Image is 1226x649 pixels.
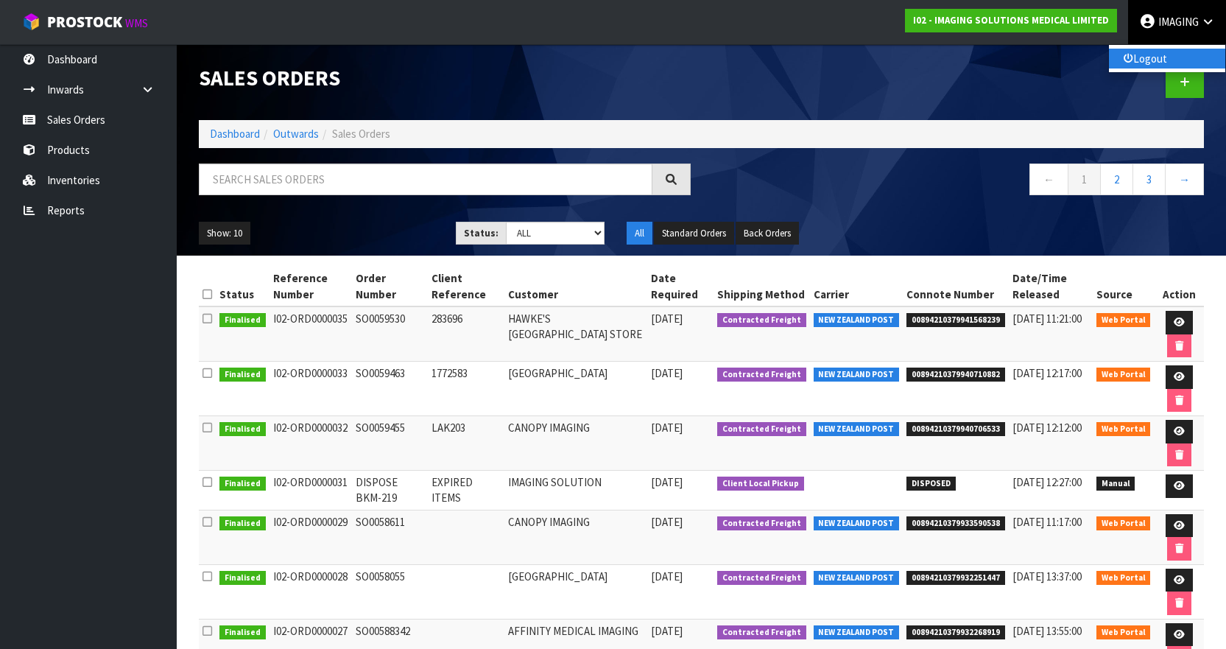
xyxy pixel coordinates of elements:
span: [DATE] 13:37:00 [1012,569,1082,583]
th: Reference Number [269,267,352,306]
a: Logout [1109,49,1225,69]
span: NEW ZEALAND POST [814,368,900,382]
span: [DATE] [651,515,683,529]
strong: Status: [464,227,498,239]
input: Search sales orders [199,164,652,195]
button: Back Orders [736,222,799,245]
span: 00894210379941568239 [906,313,1005,328]
td: [GEOGRAPHIC_DATA] [504,362,647,416]
td: [GEOGRAPHIC_DATA] [504,564,647,619]
button: Show: 10 [199,222,250,245]
th: Carrier [810,267,903,306]
span: [DATE] [651,312,683,326]
span: Web Portal [1096,368,1151,382]
span: Contracted Freight [717,368,806,382]
span: DISPOSED [906,477,956,491]
span: 00894210379932251447 [906,571,1005,586]
td: I02-ORD0000032 [269,416,352,471]
td: IMAGING SOLUTION [504,471,647,511]
td: LAK203 [428,416,504,471]
span: Contracted Freight [717,422,806,437]
a: 2 [1100,164,1133,195]
span: [DATE] 11:21:00 [1012,312,1082,326]
span: Web Portal [1096,313,1151,328]
span: [DATE] [651,366,683,380]
span: Manual [1096,477,1135,491]
a: → [1165,164,1204,195]
span: IMAGING [1158,15,1199,29]
span: NEW ZEALAND POST [814,571,900,586]
th: Status [216,267,269,306]
strong: I02 - IMAGING SOLUTIONS MEDICAL LIMITED [913,14,1109,27]
span: [DATE] 12:12:00 [1012,421,1082,435]
span: Web Portal [1096,571,1151,586]
span: [DATE] [651,421,683,435]
td: I02-ORD0000035 [269,306,352,362]
td: SO0059455 [352,416,428,471]
span: [DATE] 13:55:00 [1012,624,1082,638]
span: NEW ZEALAND POST [814,625,900,640]
span: ProStock [47,13,122,32]
span: Contracted Freight [717,625,806,640]
span: Finalised [219,625,266,640]
span: Finalised [219,313,266,328]
span: [DATE] [651,624,683,638]
a: ← [1029,164,1068,195]
span: [DATE] 12:27:00 [1012,475,1082,489]
td: HAWKE'S [GEOGRAPHIC_DATA] STORE [504,306,647,362]
th: Action [1154,267,1204,306]
a: Outwards [273,127,319,141]
td: EXPIRED ITEMS [428,471,504,511]
span: Finalised [219,516,266,531]
td: CANOPY IMAGING [504,510,647,564]
th: Date/Time Released [1009,267,1093,306]
th: Order Number [352,267,428,306]
img: cube-alt.png [22,13,40,31]
span: [DATE] [651,569,683,583]
span: [DATE] 12:17:00 [1012,366,1082,380]
button: Standard Orders [654,222,734,245]
button: All [627,222,652,245]
span: Web Portal [1096,625,1151,640]
td: CANOPY IMAGING [504,416,647,471]
a: 1 [1068,164,1101,195]
span: Finalised [219,477,266,491]
a: Dashboard [210,127,260,141]
td: I02-ORD0000031 [269,471,352,511]
span: 00894210379940706533 [906,422,1005,437]
span: Finalised [219,368,266,382]
td: SO0059530 [352,306,428,362]
span: Contracted Freight [717,571,806,586]
span: Sales Orders [332,127,390,141]
td: I02-ORD0000029 [269,510,352,564]
td: DISPOSE BKM-219 [352,471,428,511]
span: Finalised [219,571,266,586]
span: [DATE] [651,475,683,489]
span: Web Portal [1096,422,1151,437]
span: Finalised [219,422,266,437]
span: NEW ZEALAND POST [814,516,900,531]
span: Contracted Freight [717,516,806,531]
td: 283696 [428,306,504,362]
h1: Sales Orders [199,66,691,90]
span: NEW ZEALAND POST [814,422,900,437]
td: SO0059463 [352,362,428,416]
span: NEW ZEALAND POST [814,313,900,328]
span: [DATE] 11:17:00 [1012,515,1082,529]
span: 00894210379932268919 [906,625,1005,640]
a: 3 [1132,164,1166,195]
th: Source [1093,267,1155,306]
td: 1772583 [428,362,504,416]
nav: Page navigation [713,164,1205,200]
span: Contracted Freight [717,313,806,328]
span: Web Portal [1096,516,1151,531]
td: I02-ORD0000028 [269,564,352,619]
small: WMS [125,16,148,30]
td: SO0058611 [352,510,428,564]
span: Client Local Pickup [717,477,804,491]
th: Client Reference [428,267,504,306]
span: 00894210379940710882 [906,368,1005,382]
td: I02-ORD0000033 [269,362,352,416]
th: Customer [504,267,647,306]
span: 00894210379933590538 [906,516,1005,531]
